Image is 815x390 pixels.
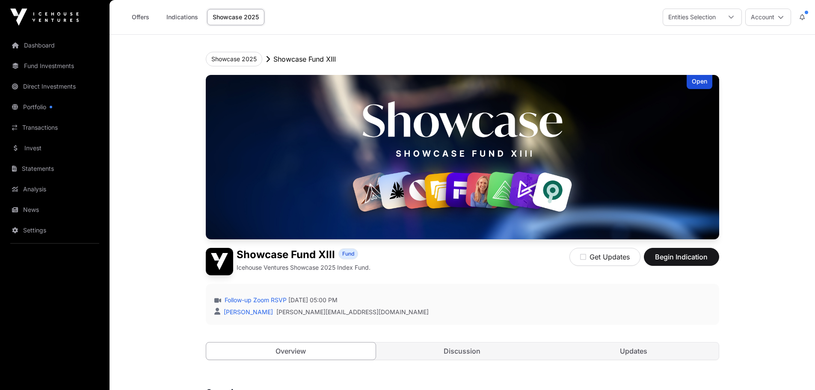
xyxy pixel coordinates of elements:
div: Open [687,75,712,89]
div: Entities Selection [663,9,721,25]
span: [DATE] 05:00 PM [288,296,338,304]
span: Begin Indication [655,252,708,262]
img: Showcase Fund XIII [206,248,233,275]
a: Showcase 2025 [207,9,264,25]
button: Get Updates [569,248,640,266]
img: Icehouse Ventures Logo [10,9,79,26]
a: Begin Indication [644,256,719,265]
img: Showcase Fund XIII [206,75,719,239]
button: Account [745,9,791,26]
a: Follow-up Zoom RSVP [223,296,287,304]
a: Analysis [7,180,103,199]
a: Updates [549,342,719,360]
a: Statements [7,159,103,178]
a: Offers [123,9,157,25]
button: Begin Indication [644,248,719,266]
a: [PERSON_NAME][EMAIL_ADDRESS][DOMAIN_NAME] [276,308,429,316]
a: Indications [161,9,204,25]
a: Portfolio [7,98,103,116]
nav: Tabs [206,342,719,360]
a: Invest [7,139,103,158]
a: Dashboard [7,36,103,55]
iframe: Chat Widget [772,349,815,390]
a: News [7,200,103,219]
p: Icehouse Ventures Showcase 2025 Index Fund. [237,263,370,272]
a: [PERSON_NAME] [222,308,273,316]
a: Discussion [377,342,547,360]
a: Transactions [7,118,103,137]
a: Direct Investments [7,77,103,96]
span: Fund [342,250,354,257]
a: Overview [206,342,376,360]
p: Showcase Fund XIII [273,54,336,64]
a: Fund Investments [7,57,103,75]
button: Showcase 2025 [206,52,262,66]
a: Settings [7,221,103,240]
h1: Showcase Fund XIII [237,248,335,262]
